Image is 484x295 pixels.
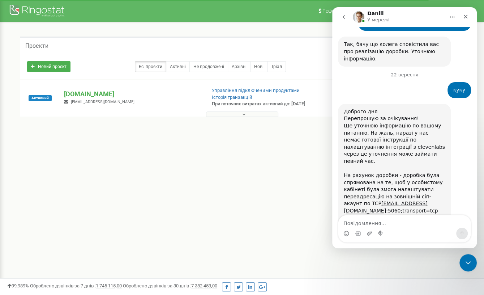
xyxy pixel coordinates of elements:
div: Доброго дняПерепрошую за очікування!Ще уточнюю інформацію по вашому питанню. На жаль, наразі у на... [6,97,119,233]
a: Тріал [267,61,286,72]
textarea: Повідомлення... [6,208,138,220]
a: Не продовжені [189,61,228,72]
a: Архівні [228,61,250,72]
span: Реферальна програма [322,8,376,14]
u: 1 745 115,00 [96,283,122,288]
iframe: Intercom live chat [459,254,477,271]
p: При поточних витратах активний до: [DATE] [212,101,311,108]
button: Вибір емодзі [11,223,17,229]
a: Активні [166,61,190,72]
div: Daniil каже… [6,97,139,249]
button: Надіслати повідомлення… [124,220,136,232]
u: 7 382 453,00 [191,283,217,288]
a: Всі проєкти [135,61,166,72]
button: Start recording [46,223,52,229]
span: 99,989% [7,283,29,288]
a: Нові [250,61,267,72]
a: Новий проєкт [27,61,70,72]
span: Активний [29,95,52,101]
span: Оброблено дзвінків за 7 днів : [30,283,122,288]
button: Завантажити вкладений файл [34,223,40,229]
span: Оброблено дзвінків за 30 днів : [123,283,217,288]
div: Доброго дня Перепрошую за очікування! Ще уточнюю інформацію по вашому питанню. На жаль, наразі у ... [12,101,113,229]
p: [DOMAIN_NAME] [64,89,200,99]
a: [EMAIL_ADDRESS][DOMAIN_NAME] [12,193,95,206]
h5: Проєкти [25,43,48,49]
a: Історія транзакцій [212,94,252,100]
span: [EMAIL_ADDRESS][DOMAIN_NAME] [71,100,134,104]
a: Управління підключеними продуктами [212,88,300,93]
button: вибір GIF-файлів [23,223,29,229]
iframe: Intercom live chat [332,7,477,248]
